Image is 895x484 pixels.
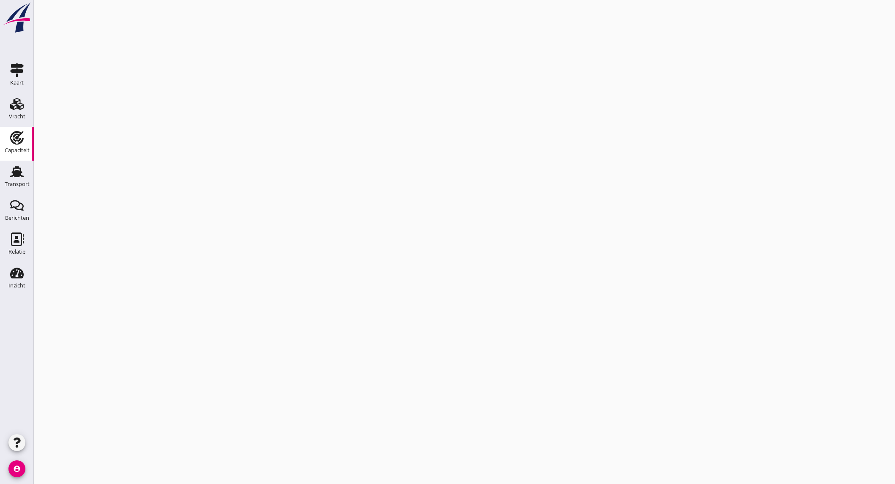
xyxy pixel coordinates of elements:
div: Kaart [10,80,24,85]
div: Berichten [5,215,29,221]
div: Vracht [9,114,25,119]
div: Inzicht [8,283,25,288]
div: Relatie [8,249,25,254]
div: Capaciteit [5,148,30,153]
img: logo-small.a267ee39.svg [2,2,32,33]
div: Transport [5,181,30,187]
i: account_circle [8,460,25,477]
